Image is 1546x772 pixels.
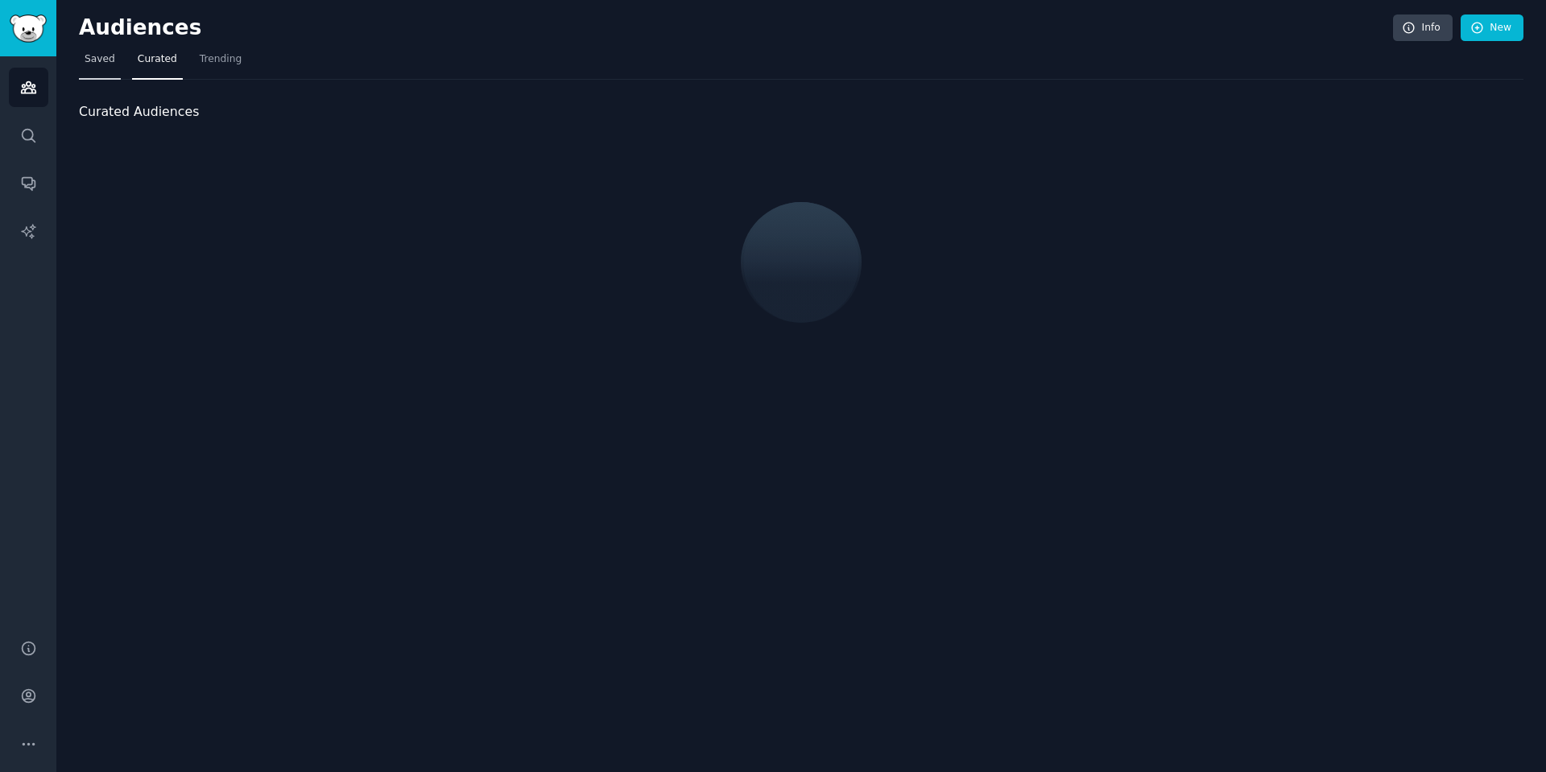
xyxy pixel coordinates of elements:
[194,47,247,80] a: Trending
[85,52,115,67] span: Saved
[10,14,47,43] img: GummySearch logo
[79,102,199,122] span: Curated Audiences
[132,47,183,80] a: Curated
[79,15,1393,41] h2: Audiences
[1393,14,1453,42] a: Info
[138,52,177,67] span: Curated
[79,47,121,80] a: Saved
[1461,14,1523,42] a: New
[200,52,242,67] span: Trending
